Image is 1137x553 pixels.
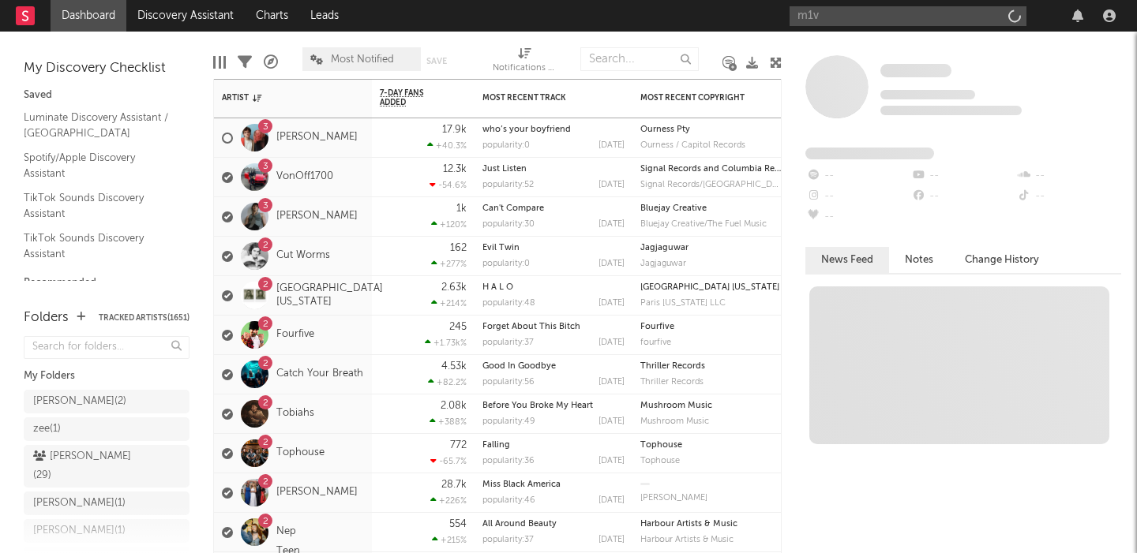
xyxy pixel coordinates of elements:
[276,368,363,381] a: Catch Your Breath
[640,402,782,410] div: copyright: Mushroom Music
[482,165,625,174] div: Just Listen
[640,362,782,371] div: copyright: Thriller Records
[640,181,782,189] div: label: Signal Records/Columbia
[640,299,782,308] div: label: Paris Texas LLC
[640,494,782,503] div: label: KIRBY
[33,420,61,439] div: zee ( 1 )
[276,282,383,309] a: [GEOGRAPHIC_DATA] [US_STATE]
[276,170,333,184] a: VonOff1700
[24,491,189,515] a: [PERSON_NAME](1)
[441,480,467,490] div: 28.7k
[640,441,782,450] div: Tophouse
[428,377,467,387] div: +82.2 %
[425,338,467,348] div: +1.73k %
[276,447,325,460] a: Tophouse
[640,536,782,544] div: Harbour Artists & Music
[430,456,467,466] div: -65.7 %
[24,189,174,222] a: TikTok Sounds Discovery Assistant
[790,6,1026,26] input: Search for artists
[949,247,1055,273] button: Change History
[640,181,782,189] div: Signal Records/[GEOGRAPHIC_DATA]
[599,496,625,505] div: [DATE]
[24,519,189,543] a: [PERSON_NAME](1)
[33,521,126,540] div: [PERSON_NAME] ( 1 )
[880,64,951,77] span: Some Artist
[441,401,467,411] div: 2.08k
[213,39,226,85] div: Edit Columns
[482,125,625,134] div: who’s your boyfriend
[482,165,527,174] a: Just Listen
[493,59,556,78] div: Notifications (Artist)
[276,328,314,342] a: Fourfive
[33,494,126,513] div: [PERSON_NAME] ( 1 )
[441,361,467,372] div: 4.53k
[599,299,625,308] div: [DATE]
[24,367,189,386] div: My Folders
[640,338,782,347] div: label: fourfive
[331,54,394,65] span: Most Notified
[482,204,544,213] a: Can't Compare
[599,141,625,150] div: [DATE]
[33,392,126,411] div: [PERSON_NAME] ( 2 )
[1016,166,1121,186] div: --
[640,204,782,213] div: copyright: Bluejay Creative
[482,378,535,387] div: popularity: 56
[442,125,467,135] div: 17.9k
[640,494,782,503] div: [PERSON_NAME]
[805,186,910,207] div: --
[640,204,782,213] div: Bluejay Creative
[482,536,534,544] div: popularity: 37
[640,299,782,308] div: Paris [US_STATE] LLC
[580,47,699,71] input: Search...
[880,63,951,79] a: Some Artist
[24,445,189,488] a: [PERSON_NAME](29)
[640,536,782,544] div: label: Harbour Artists & Music
[640,93,759,103] div: Most Recent Copyright
[238,39,252,85] div: Filters
[33,447,144,485] div: [PERSON_NAME] ( 29 )
[482,260,530,268] div: popularity: 0
[640,323,782,331] div: Fourfive
[482,125,571,134] a: who’s your boyfriend
[482,520,625,529] div: All Around Beauty
[640,244,782,252] div: Jagjaguwar
[482,441,510,450] a: Falling
[276,210,358,223] a: [PERSON_NAME]
[640,165,782,174] div: copyright: Signal Records and Columbia Records
[880,106,1022,115] span: 0 fans last week
[276,486,358,499] a: [PERSON_NAME]
[482,181,534,189] div: popularity: 52
[482,204,625,213] div: Can't Compare
[599,338,625,347] div: [DATE]
[482,220,535,229] div: popularity: 30
[910,186,1015,207] div: --
[482,480,625,489] div: Miss Black America
[482,323,580,331] a: Forget About This Bitch
[482,338,534,347] div: popularity: 37
[640,260,782,268] div: label: Jagjaguwar
[24,274,189,293] div: Recommended
[380,88,443,107] span: 7-Day Fans Added
[276,525,296,539] a: Nep
[24,149,174,181] a: Spotify/Apple Discovery Assistant
[910,166,1015,186] div: --
[482,496,535,505] div: popularity: 46
[450,440,467,450] div: 772
[599,417,625,426] div: [DATE]
[640,378,782,387] div: Thriller Records
[482,323,625,331] div: Forget About This Bitch
[640,402,782,410] div: Mushroom Music
[426,57,447,65] button: Save
[482,141,530,150] div: popularity: 0
[24,390,189,413] a: [PERSON_NAME](2)
[640,125,782,134] div: copyright: Ourness Pty
[430,180,467,190] div: -54.6 %
[431,259,467,269] div: +277 %
[599,378,625,387] div: [DATE]
[640,220,782,229] div: label: Bluejay Creative/The Fuel Music
[24,59,189,78] div: My Discovery Checklist
[640,141,782,150] div: Ourness / Capitol Records
[599,181,625,189] div: [DATE]
[449,322,467,332] div: 245
[482,402,593,410] a: Before You Broke My Heart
